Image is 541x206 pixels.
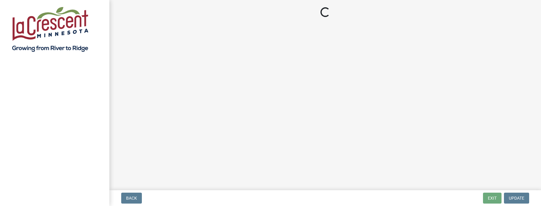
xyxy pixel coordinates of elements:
[126,196,137,201] span: Back
[483,193,502,204] button: Exit
[12,6,88,52] img: City of La Crescent, Minnesota
[509,196,524,201] span: Update
[121,193,142,204] button: Back
[504,193,529,204] button: Update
